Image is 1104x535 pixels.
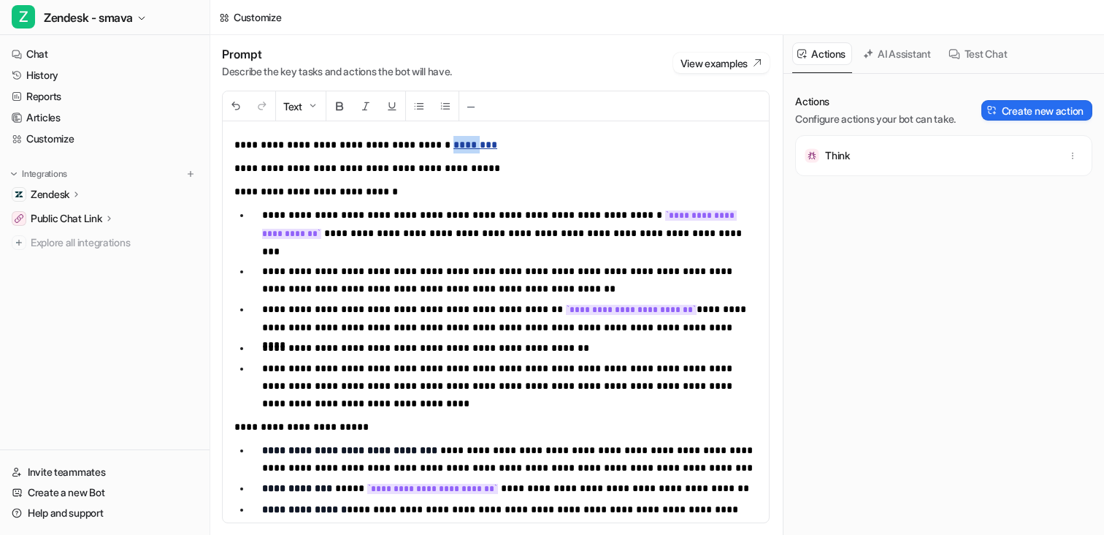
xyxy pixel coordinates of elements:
[386,100,398,112] img: Underline
[222,47,452,61] h1: Prompt
[792,42,852,65] button: Actions
[6,232,204,253] a: Explore all integrations
[15,214,23,223] img: Public Chat Link
[673,53,770,73] button: View examples
[981,100,1092,121] button: Create new action
[22,168,67,180] p: Integrations
[413,100,425,112] img: Unordered List
[6,482,204,503] a: Create a new Bot
[406,91,432,121] button: Unordered List
[230,100,242,112] img: Undo
[805,148,819,163] img: Think icon
[6,503,204,523] a: Help and support
[185,169,196,179] img: menu_add.svg
[12,5,35,29] span: Z
[6,129,204,149] a: Customize
[9,169,19,179] img: expand menu
[379,91,405,121] button: Underline
[6,65,204,86] a: History
[825,148,850,163] p: Think
[256,100,268,112] img: Redo
[31,187,69,202] p: Zendesk
[6,167,72,181] button: Integrations
[6,462,204,482] a: Invite teammates
[6,107,204,128] a: Articles
[6,44,204,64] a: Chat
[31,231,198,254] span: Explore all integrations
[334,100,345,112] img: Bold
[15,190,23,199] img: Zendesk
[6,86,204,107] a: Reports
[432,91,459,121] button: Ordered List
[987,105,997,115] img: Create action
[459,91,483,121] button: ─
[440,100,451,112] img: Ordered List
[360,100,372,112] img: Italic
[353,91,379,121] button: Italic
[223,91,249,121] button: Undo
[249,91,275,121] button: Redo
[12,235,26,250] img: explore all integrations
[44,7,133,28] span: Zendesk - smava
[943,42,1013,65] button: Test Chat
[795,112,956,126] p: Configure actions your bot can take.
[276,91,326,121] button: Text
[326,91,353,121] button: Bold
[31,211,102,226] p: Public Chat Link
[222,64,452,79] p: Describe the key tasks and actions the bot will have.
[795,94,956,109] p: Actions
[307,100,318,112] img: Dropdown Down Arrow
[234,10,281,25] div: Customize
[858,42,938,65] button: AI Assistant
